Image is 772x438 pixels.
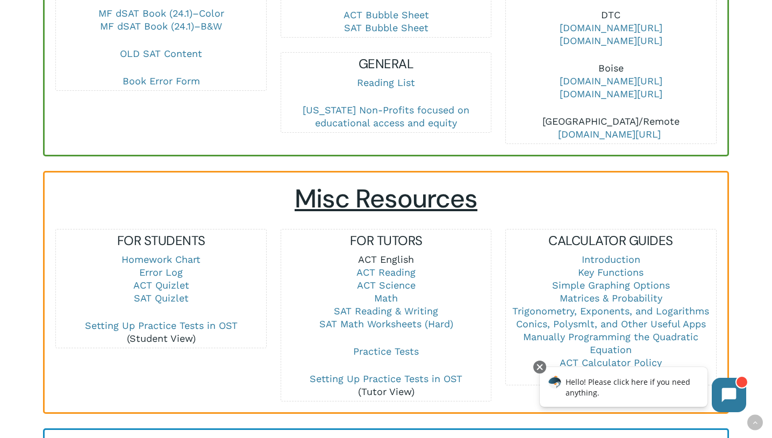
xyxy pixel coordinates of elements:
[506,115,716,141] p: [GEOGRAPHIC_DATA]/Remote
[295,182,477,216] span: Misc Resources
[303,104,469,128] a: [US_STATE] Non-Profits focused on educational access and equity
[512,305,709,317] a: Trigonometry, Exponents, and Logarithms
[558,128,661,140] a: [DOMAIN_NAME][URL]
[85,320,238,331] a: Setting Up Practice Tests in OST
[560,88,662,99] a: [DOMAIN_NAME][URL]
[358,254,414,265] a: ACT English
[133,279,189,291] a: ACT Quizlet
[357,77,415,88] a: Reading List
[281,55,491,73] h5: GENERAL
[560,292,662,304] a: Matrices & Probability
[281,372,491,398] p: (Tutor View)
[56,232,266,249] h5: FOR STUDENTS
[560,357,662,368] a: ACT Calculator Policy
[560,35,662,46] a: [DOMAIN_NAME][URL]
[56,319,266,345] p: (Student View)
[334,305,438,317] a: SAT Reading & Writing
[506,232,716,249] h5: CALCULATOR GUIDES
[506,9,716,62] p: DTC
[357,279,416,291] a: ACT Science
[100,20,222,32] a: MF dSAT Book (24.1)–B&W
[374,292,398,304] a: Math
[578,267,644,278] a: Key Functions
[98,8,224,19] a: MF dSAT Book (24.1)–Color
[310,373,462,384] a: Setting Up Practice Tests in OST
[356,267,416,278] a: ACT Reading
[319,318,453,329] a: SAT Math Worksheets (Hard)
[344,22,428,33] a: SAT Bubble Sheet
[560,22,662,33] a: [DOMAIN_NAME][URL]
[121,254,201,265] a: Homework Chart
[560,75,662,87] a: [DOMAIN_NAME][URL]
[120,48,202,59] a: OLD SAT Content
[344,9,429,20] a: ACT Bubble Sheet
[123,75,200,87] a: Book Error Form
[506,62,716,115] p: Boise
[552,279,670,291] a: Simple Graphing Options
[139,267,183,278] a: Error Log
[516,318,706,329] a: Conics, Polysmlt, and Other Useful Apps
[281,232,491,249] h5: FOR TUTORS
[134,292,189,304] a: SAT Quizlet
[523,331,698,355] a: Manually Programming the Quadratic Equation
[582,254,640,265] a: Introduction
[353,346,419,357] a: Practice Tests
[528,358,757,423] iframe: Chatbot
